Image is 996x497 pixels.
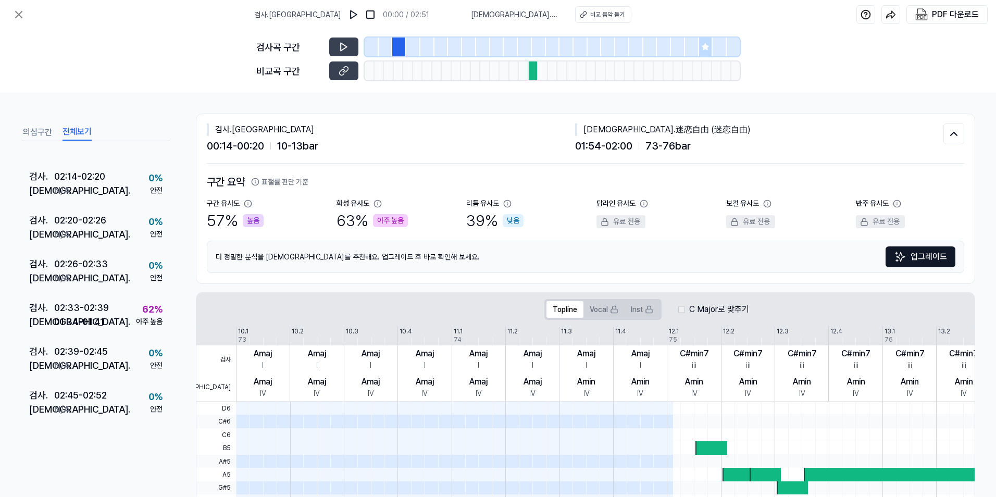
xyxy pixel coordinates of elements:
span: C6 [196,428,236,441]
div: 검사 . [29,388,54,402]
div: Amaj [254,347,272,360]
div: 10.3 [346,327,358,336]
div: N/A [54,358,70,372]
div: 구간 유사도 [207,198,240,209]
span: [DEMOGRAPHIC_DATA] . 迷恋自由 (迷恋自由) [471,9,563,20]
span: 10 - 13 bar [277,138,318,154]
a: Sparkles업그레이드 [886,246,955,267]
div: 안전 [150,229,163,240]
div: 57 % [207,209,264,232]
span: C#6 [196,415,236,428]
div: 낮음 [503,214,524,227]
div: 안전 [150,360,163,371]
div: I [532,360,533,371]
span: G#5 [196,481,236,494]
div: 리듬 유사도 [466,198,499,209]
div: N/A [54,227,70,241]
div: I [262,360,264,371]
div: 안전 [150,404,163,415]
div: 02:26 - 02:33 [54,257,108,271]
div: Amaj [524,376,542,388]
div: iii [907,360,912,371]
div: 13.2 [938,327,950,336]
div: 00:00 / 02:51 [383,9,429,20]
div: IV [421,388,428,399]
div: C#min7 [895,347,925,360]
img: stop [365,9,376,20]
div: Amaj [524,347,542,360]
div: Amaj [577,347,595,360]
span: 00:14 - 00:20 [207,138,264,154]
div: 높음 [243,214,264,227]
button: 의심구간 [23,124,52,141]
button: 표절률 판단 기준 [251,177,308,188]
div: 검사 . [29,169,54,183]
div: iii [854,360,858,371]
div: Amin [793,376,811,388]
div: 10.2 [292,327,304,336]
button: 업그레이드 [886,246,955,267]
div: 11.2 [507,327,518,336]
img: play [348,9,359,20]
div: IV [583,388,590,399]
div: 02:14 - 02:20 [54,169,105,183]
button: 전체보기 [63,124,92,141]
div: 02:20 - 02:26 [54,213,106,227]
div: 13.1 [885,327,895,336]
label: C Major로 맞추기 [689,303,749,316]
span: B5 [196,441,236,454]
div: Amaj [469,347,488,360]
div: 62 % [142,302,163,316]
div: Amaj [631,347,650,360]
div: C#min7 [680,347,709,360]
div: I [640,360,641,371]
button: Inst [625,301,659,318]
div: IV [476,388,482,399]
div: iii [800,360,804,371]
span: [DEMOGRAPHIC_DATA] [196,374,236,402]
div: 10.1 [238,327,248,336]
div: 검사 . [29,257,54,271]
div: N/A [54,183,70,197]
div: IV [260,388,266,399]
div: 74 [454,335,462,344]
div: [DEMOGRAPHIC_DATA] . 迷恋自由 (迷恋自由) [575,123,943,136]
div: 비교곡 구간 [256,64,323,78]
div: 안전 [150,185,163,196]
div: 39 % [466,209,524,232]
div: Amaj [308,376,326,388]
span: D6 [196,402,236,415]
div: 0 % [148,258,163,272]
div: 아주 높음 [136,316,163,327]
div: Amaj [469,376,488,388]
div: Amaj [416,376,434,388]
div: [DEMOGRAPHIC_DATA] . [29,315,54,329]
div: I [478,360,479,371]
div: 02:39 - 02:45 [54,344,108,358]
div: C#min7 [733,347,763,360]
div: Amaj [416,347,434,360]
div: 보컬 유사도 [726,198,759,209]
div: Amin [577,376,595,388]
span: A5 [196,468,236,481]
span: 검사 . [GEOGRAPHIC_DATA] [254,9,341,20]
div: 75 [669,335,677,344]
div: 검사 . [29,213,54,227]
button: PDF 다운로드 [913,6,981,23]
div: 유료 전용 [596,215,645,228]
div: 0 % [148,215,163,229]
div: 검사 . [GEOGRAPHIC_DATA] [207,123,575,136]
button: 비교 음악 듣기 [575,6,631,23]
div: Amin [631,376,650,388]
span: 01:54 - 02:00 [575,138,632,154]
div: 유료 전용 [726,215,775,228]
div: [DEMOGRAPHIC_DATA] . [29,358,54,372]
div: 12.4 [830,327,842,336]
div: iii [692,360,696,371]
div: 0 % [148,390,163,404]
div: Amin [955,376,973,388]
div: PDF 다운로드 [932,8,979,21]
div: 더 정밀한 분석을 [DEMOGRAPHIC_DATA]를 추천해요. 업그레이드 후 바로 확인해 보세요. [207,241,964,273]
div: 11.4 [615,327,626,336]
